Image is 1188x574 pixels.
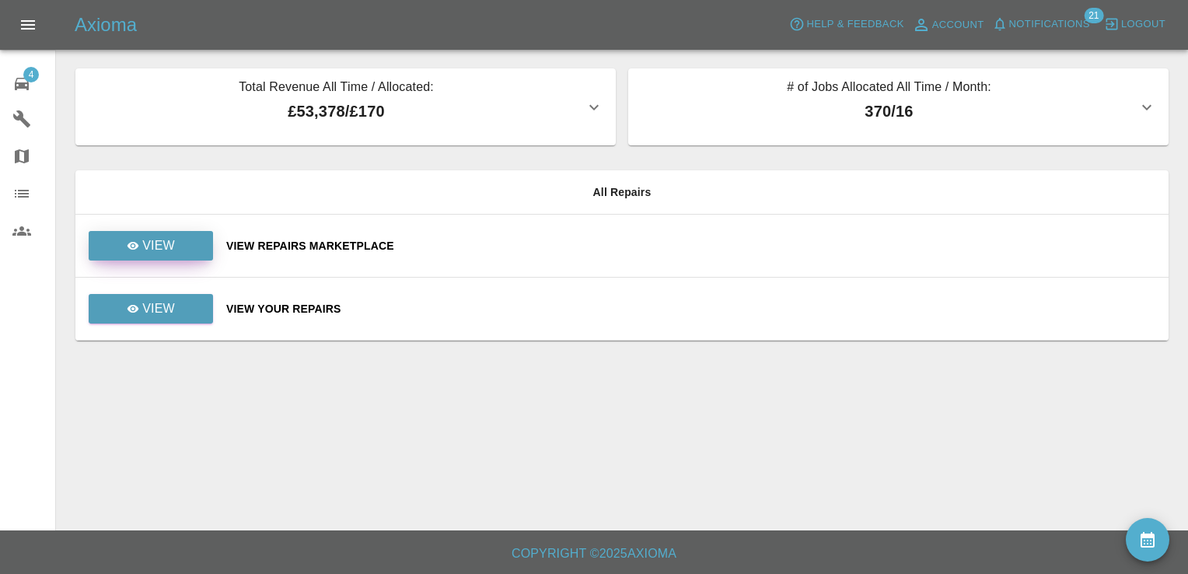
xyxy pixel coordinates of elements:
[75,68,616,145] button: Total Revenue All Time / Allocated:£53,378/£170
[932,16,984,34] span: Account
[88,302,214,314] a: View
[806,16,903,33] span: Help & Feedback
[641,78,1137,100] p: # of Jobs Allocated All Time / Month:
[1009,16,1090,33] span: Notifications
[628,68,1169,145] button: # of Jobs Allocated All Time / Month:370/16
[88,239,214,251] a: View
[88,78,585,100] p: Total Revenue All Time / Allocated:
[226,301,1156,317] a: View Your Repairs
[142,236,175,255] p: View
[89,294,213,324] a: View
[89,231,213,261] a: View
[23,67,39,82] span: 4
[988,12,1094,37] button: Notifications
[12,543,1176,565] h6: Copyright © 2025 Axioma
[226,238,1156,254] a: View Repairs Marketplace
[1121,16,1165,33] span: Logout
[75,170,1169,215] th: All Repairs
[641,100,1137,123] p: 370 / 16
[908,12,988,37] a: Account
[142,299,175,318] p: View
[1100,12,1169,37] button: Logout
[785,12,907,37] button: Help & Feedback
[1126,518,1169,562] button: availability
[88,100,585,123] p: £53,378 / £170
[9,6,47,44] button: Open drawer
[1084,8,1103,23] span: 21
[75,12,137,37] h5: Axioma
